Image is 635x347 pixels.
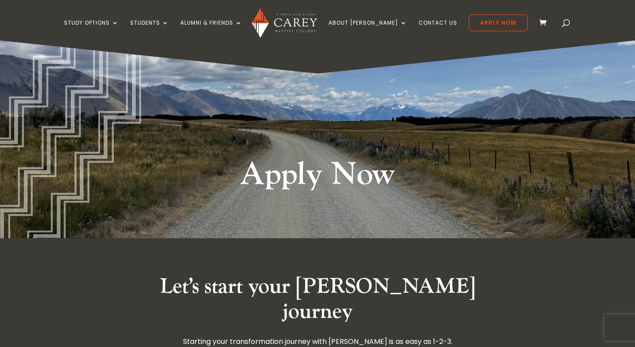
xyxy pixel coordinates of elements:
[469,15,528,31] a: Apply Now
[152,274,483,329] h2: Let’s start your [PERSON_NAME] journey
[329,20,407,41] a: About [PERSON_NAME]
[152,154,483,200] h1: Apply Now
[418,20,457,41] a: Contact Us
[130,20,169,41] a: Students
[64,20,119,41] a: Study Options
[180,20,242,41] a: Alumni & Friends
[252,8,317,38] img: Carey Baptist College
